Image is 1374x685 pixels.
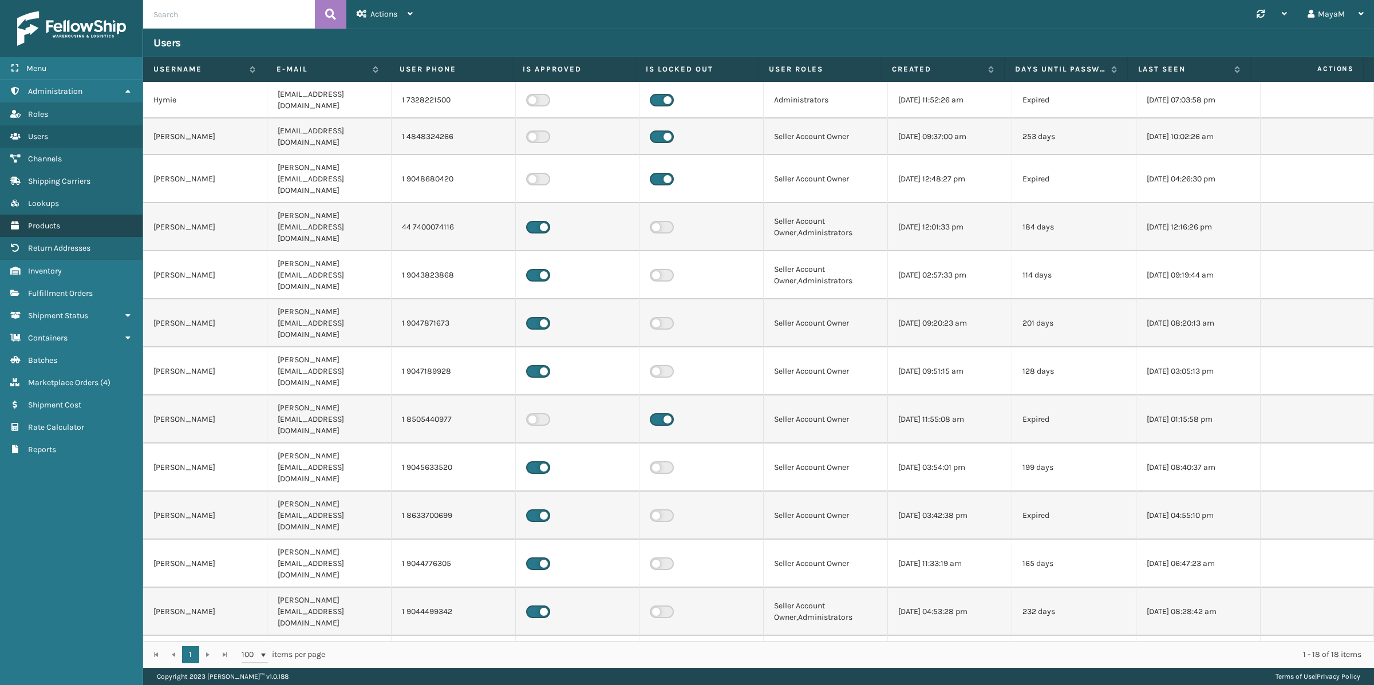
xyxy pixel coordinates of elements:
[888,155,1012,203] td: [DATE] 12:48:27 pm
[764,203,888,251] td: Seller Account Owner,Administrators
[392,444,516,492] td: 1 9045633520
[764,540,888,588] td: Seller Account Owner
[28,445,56,454] span: Reports
[267,347,392,395] td: [PERSON_NAME][EMAIL_ADDRESS][DOMAIN_NAME]
[888,444,1012,492] td: [DATE] 03:54:01 pm
[392,299,516,347] td: 1 9047871673
[392,203,516,251] td: 44 7400074116
[143,82,267,118] td: Hymie
[764,492,888,540] td: Seller Account Owner
[1012,251,1136,299] td: 114 days
[1012,203,1136,251] td: 184 days
[28,86,82,96] span: Administration
[267,155,392,203] td: [PERSON_NAME][EMAIL_ADDRESS][DOMAIN_NAME]
[1012,118,1136,155] td: 253 days
[1012,540,1136,588] td: 165 days
[1136,251,1261,299] td: [DATE] 09:19:44 am
[267,636,392,684] td: [PERSON_NAME][EMAIL_ADDRESS][DOMAIN_NAME]
[28,243,90,253] span: Return Addresses
[100,378,110,387] span: ( 4 )
[888,540,1012,588] td: [DATE] 11:33:19 am
[28,311,88,320] span: Shipment Status
[1136,636,1261,684] td: [DATE] 04:12:13 pm
[1012,82,1136,118] td: Expired
[143,299,267,347] td: [PERSON_NAME]
[143,636,267,684] td: [PERSON_NAME]
[28,154,62,164] span: Channels
[888,118,1012,155] td: [DATE] 09:37:00 am
[153,36,181,50] h3: Users
[1136,203,1261,251] td: [DATE] 12:16:26 pm
[1276,672,1315,680] a: Terms of Use
[1276,668,1360,685] div: |
[1015,64,1105,74] label: Days until password expires
[1136,588,1261,636] td: [DATE] 08:28:42 am
[267,203,392,251] td: [PERSON_NAME][EMAIL_ADDRESS][DOMAIN_NAME]
[1136,492,1261,540] td: [DATE] 04:55:10 pm
[523,64,625,74] label: Is Approved
[143,540,267,588] td: [PERSON_NAME]
[143,155,267,203] td: [PERSON_NAME]
[392,492,516,540] td: 1 8633700699
[392,251,516,299] td: 1 9043823868
[341,649,1361,660] div: 1 - 18 of 18 items
[888,492,1012,540] td: [DATE] 03:42:38 pm
[267,492,392,540] td: [PERSON_NAME][EMAIL_ADDRESS][DOMAIN_NAME]
[242,649,259,660] span: 100
[764,155,888,203] td: Seller Account Owner
[28,109,48,119] span: Roles
[143,444,267,492] td: [PERSON_NAME]
[1254,60,1361,78] span: Actions
[888,203,1012,251] td: [DATE] 12:01:33 pm
[892,64,982,74] label: Created
[1136,540,1261,588] td: [DATE] 06:47:23 am
[267,588,392,636] td: [PERSON_NAME][EMAIL_ADDRESS][DOMAIN_NAME]
[1012,155,1136,203] td: Expired
[1138,64,1229,74] label: Last Seen
[143,118,267,155] td: [PERSON_NAME]
[143,347,267,395] td: [PERSON_NAME]
[1012,395,1136,444] td: Expired
[28,422,84,432] span: Rate Calculator
[888,347,1012,395] td: [DATE] 09:51:15 am
[28,266,62,276] span: Inventory
[1136,444,1261,492] td: [DATE] 08:40:37 am
[1012,636,1136,684] td: 326 days
[1012,492,1136,540] td: Expired
[764,395,888,444] td: Seller Account Owner
[400,64,502,74] label: User phone
[267,444,392,492] td: [PERSON_NAME][EMAIL_ADDRESS][DOMAIN_NAME]
[1136,118,1261,155] td: [DATE] 10:02:26 am
[26,64,46,73] span: Menu
[888,82,1012,118] td: [DATE] 11:52:26 am
[764,251,888,299] td: Seller Account Owner,Administrators
[1136,347,1261,395] td: [DATE] 03:05:13 pm
[277,64,367,74] label: E-mail
[392,588,516,636] td: 1 9044499342
[182,646,199,663] a: 1
[143,395,267,444] td: [PERSON_NAME]
[143,588,267,636] td: [PERSON_NAME]
[392,118,516,155] td: 1 4848324266
[888,395,1012,444] td: [DATE] 11:55:08 am
[267,82,392,118] td: [EMAIL_ADDRESS][DOMAIN_NAME]
[28,132,48,141] span: Users
[1136,395,1261,444] td: [DATE] 01:15:58 pm
[267,251,392,299] td: [PERSON_NAME][EMAIL_ADDRESS][DOMAIN_NAME]
[28,378,98,387] span: Marketplace Orders
[28,288,93,298] span: Fulfillment Orders
[1012,588,1136,636] td: 232 days
[143,203,267,251] td: [PERSON_NAME]
[153,64,244,74] label: Username
[28,400,81,410] span: Shipment Cost
[1136,155,1261,203] td: [DATE] 04:26:30 pm
[888,251,1012,299] td: [DATE] 02:57:33 pm
[267,395,392,444] td: [PERSON_NAME][EMAIL_ADDRESS][DOMAIN_NAME]
[769,64,871,74] label: User Roles
[392,82,516,118] td: 1 7328221500
[1012,444,1136,492] td: 199 days
[267,118,392,155] td: [EMAIL_ADDRESS][DOMAIN_NAME]
[392,347,516,395] td: 1 9047189928
[1012,347,1136,395] td: 128 days
[764,444,888,492] td: Seller Account Owner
